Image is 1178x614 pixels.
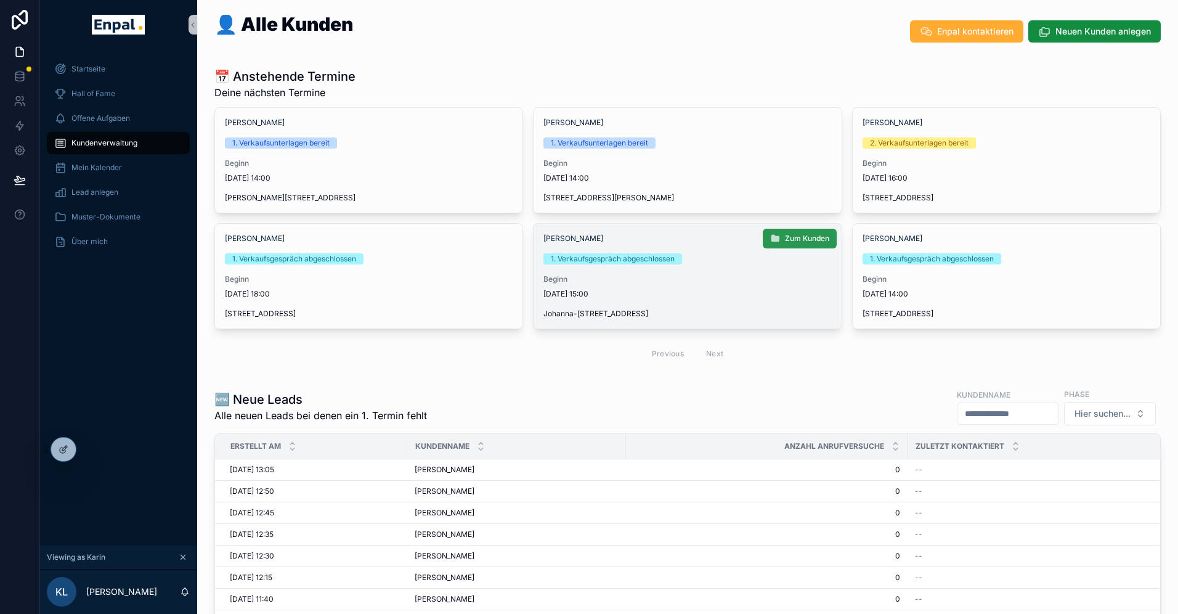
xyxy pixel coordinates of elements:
a: [PERSON_NAME] [863,234,922,244]
span: [DATE] 14:00 [225,173,513,183]
span: Kundenverwaltung [71,138,137,148]
span: Deine nächsten Termine [214,85,355,100]
a: [PERSON_NAME] [225,234,285,244]
span: Offene Aufgaben [71,113,130,123]
a: -- [915,465,1158,475]
label: Phase [1064,388,1089,399]
a: -- [915,508,1158,518]
span: [PERSON_NAME] [415,551,474,561]
span: 0 [633,551,900,561]
div: 1. Verkaufsunterlagen bereit [551,137,648,149]
span: Startseite [71,64,105,74]
a: Mein Kalender [47,157,190,179]
span: [DATE] 12:45 [230,508,274,518]
a: -- [915,530,1158,539]
a: [DATE] 12:30 [230,551,400,561]
a: Hall of Fame [47,83,190,105]
span: [PERSON_NAME][STREET_ADDRESS] [225,193,513,203]
span: Mein Kalender [71,163,122,173]
span: -- [915,508,922,518]
a: 0 [633,530,900,539]
span: Johanna-[STREET_ADDRESS] [543,309,831,319]
div: scrollable content [39,49,197,269]
span: Über mich [71,237,108,247]
span: [PERSON_NAME] [415,465,474,475]
span: Viewing as Karin [47,552,105,562]
a: Kundenverwaltung [47,132,190,154]
span: KL [55,584,68,599]
a: [PERSON_NAME] [415,465,619,475]
span: [STREET_ADDRESS] [225,309,513,319]
span: Alle neuen Leads bei denen ein 1. Termin fehlt [214,408,427,423]
div: 1. Verkaufsgespräch abgeschlossen [551,253,675,264]
span: Hier suchen... [1074,407,1131,420]
span: -- [915,486,922,496]
a: [PERSON_NAME] [543,118,603,128]
span: [DATE] 12:15 [230,573,272,583]
div: 1. Verkaufsgespräch abgeschlossen [870,253,994,264]
a: 0 [633,508,900,518]
a: [DATE] 12:45 [230,508,400,518]
a: [DATE] 12:15 [230,573,400,583]
span: Muster-Dokumente [71,212,140,222]
span: [STREET_ADDRESS] [863,193,1150,203]
div: 1. Verkaufsunterlagen bereit [232,137,330,149]
h1: 👤 Alle Kunden [214,15,353,33]
a: 0 [633,486,900,496]
a: 0 [633,465,900,475]
span: [DATE] 11:40 [230,594,274,604]
p: [PERSON_NAME] [86,586,157,598]
span: [DATE] 12:35 [230,530,274,539]
a: [PERSON_NAME] [415,573,619,583]
span: Beginn [225,274,513,284]
span: Beginn [863,158,1150,168]
a: -- [915,594,1158,604]
button: Select Button [1064,402,1156,425]
span: -- [915,465,922,475]
h1: 📅 Anstehende Termine [214,68,355,85]
a: Lead anlegen [47,181,190,203]
a: -- [915,573,1158,583]
span: Beginn [543,274,831,284]
a: [PERSON_NAME] [415,530,619,539]
a: [DATE] 12:35 [230,530,400,539]
a: -- [915,486,1158,496]
span: [DATE] 16:00 [863,173,1150,183]
a: -- [915,551,1158,561]
span: [PERSON_NAME] [415,573,474,583]
a: 0 [633,573,900,583]
span: [DATE] 12:30 [230,551,274,561]
span: Beginn [225,158,513,168]
img: App logo [92,15,144,35]
span: Erstellt Am [230,441,281,451]
span: [DATE] 12:50 [230,486,274,496]
span: Kundenname [415,441,469,451]
span: -- [915,594,922,604]
span: [STREET_ADDRESS] [863,309,1150,319]
a: 0 [633,594,900,604]
a: [PERSON_NAME] [863,118,922,128]
a: Startseite [47,58,190,80]
span: [DATE] 18:00 [225,289,513,299]
div: 2. Verkaufsunterlagen bereit [870,137,969,149]
a: [DATE] 12:50 [230,486,400,496]
span: Zuletzt kontaktiert [916,441,1004,451]
h1: 🆕 Neue Leads [214,391,427,408]
div: 1. Verkaufsgespräch abgeschlossen [232,253,356,264]
a: [DATE] 11:40 [230,594,400,604]
label: Kundenname [957,389,1010,400]
a: [PERSON_NAME] [543,234,603,244]
a: Über mich [47,231,190,253]
span: Hall of Fame [71,89,115,99]
span: [PERSON_NAME] [415,508,474,518]
span: Lead anlegen [71,187,118,197]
